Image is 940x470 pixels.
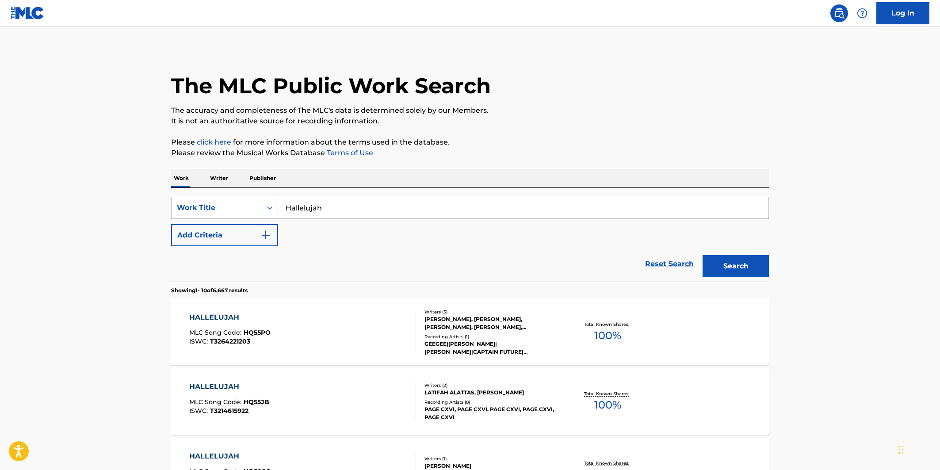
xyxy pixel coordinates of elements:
[834,8,844,19] img: search
[424,462,558,470] div: [PERSON_NAME]
[171,224,278,246] button: Add Criteria
[11,7,45,19] img: MLC Logo
[189,337,210,345] span: ISWC :
[171,137,769,148] p: Please for more information about the terms used in the database.
[171,116,769,126] p: It is not an authoritative source for recording information.
[325,149,373,157] a: Terms of Use
[594,397,621,413] span: 100 %
[189,312,271,323] div: HALLELUJAH
[424,333,558,340] div: Recording Artists ( 1 )
[171,368,769,435] a: HALLELUJAHMLC Song Code:HQ55JBISWC:T3214615922Writers (2)LATIFAH ALATTAS, [PERSON_NAME]Recording ...
[171,299,769,365] a: HALLELUJAHMLC Song Code:HQ55POISWC:T3264221203Writers (5)[PERSON_NAME], [PERSON_NAME], [PERSON_NA...
[424,455,558,462] div: Writers ( 1 )
[247,169,279,187] p: Publisher
[260,230,271,241] img: 9d2ae6d4665cec9f34b9.svg
[171,169,191,187] p: Work
[244,398,269,406] span: HQ55JB
[244,329,271,336] span: HQ55PO
[584,460,631,466] p: Total Known Shares:
[424,309,558,315] div: Writers ( 5 )
[594,328,621,344] span: 100 %
[171,287,248,294] p: Showing 1 - 10 of 6,667 results
[171,197,769,282] form: Search Form
[424,340,558,356] div: GEEGEE|[PERSON_NAME]|[PERSON_NAME]|CAPTAIN FUTURE|[PERSON_NAME]
[189,407,210,415] span: ISWC :
[210,337,250,345] span: T3264221203
[424,315,558,331] div: [PERSON_NAME], [PERSON_NAME], [PERSON_NAME], [PERSON_NAME], [PERSON_NAME]
[424,405,558,421] div: PAGE CXVI, PAGE CXVI, PAGE CXVI, PAGE CXVI, PAGE CXVI
[853,4,871,22] div: Help
[857,8,867,19] img: help
[197,138,231,146] a: click here
[830,4,848,22] a: Public Search
[896,428,940,470] iframe: Chat Widget
[177,203,256,213] div: Work Title
[424,389,558,397] div: LATIFAH ALATTAS, [PERSON_NAME]
[584,390,631,397] p: Total Known Shares:
[898,436,904,463] div: Drag
[189,329,244,336] span: MLC Song Code :
[876,2,929,24] a: Log In
[703,255,769,277] button: Search
[641,254,698,274] a: Reset Search
[424,382,558,389] div: Writers ( 2 )
[189,451,271,462] div: HALLELUJAH
[189,398,244,406] span: MLC Song Code :
[207,169,231,187] p: Writer
[584,321,631,328] p: Total Known Shares:
[210,407,248,415] span: T3214615922
[189,382,269,392] div: HALLELUJAH
[171,148,769,158] p: Please review the Musical Works Database
[171,105,769,116] p: The accuracy and completeness of The MLC's data is determined solely by our Members.
[171,73,491,99] h1: The MLC Public Work Search
[424,399,558,405] div: Recording Artists ( 8 )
